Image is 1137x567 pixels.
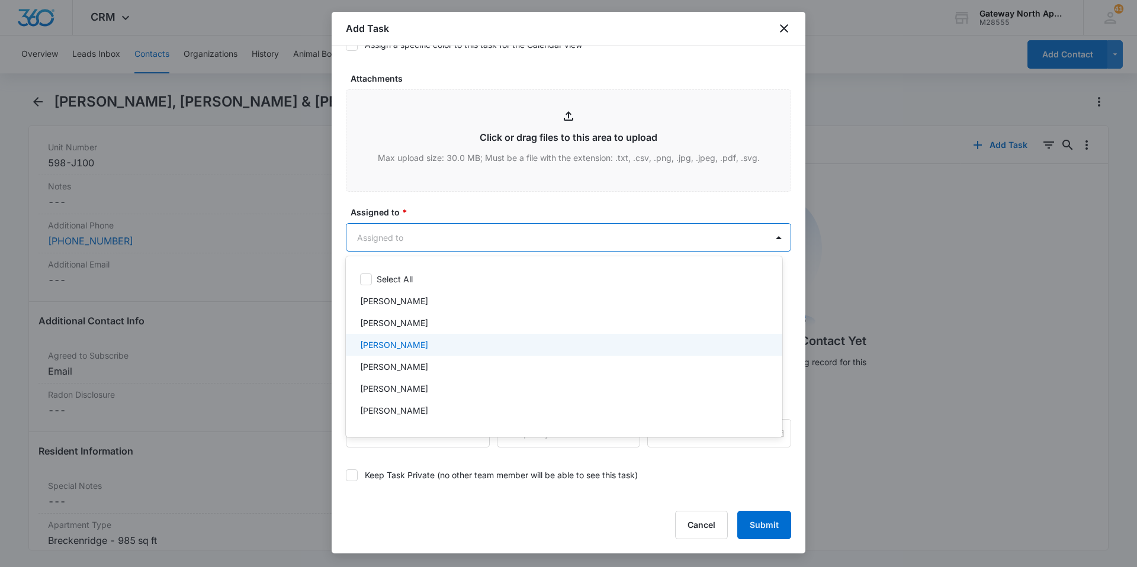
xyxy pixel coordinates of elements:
[360,360,428,373] p: [PERSON_NAME]
[360,295,428,307] p: [PERSON_NAME]
[360,317,428,329] p: [PERSON_NAME]
[377,273,413,285] p: Select All
[360,404,428,417] p: [PERSON_NAME]
[360,382,428,395] p: [PERSON_NAME]
[360,426,428,439] p: [PERSON_NAME]
[360,339,428,351] p: [PERSON_NAME]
